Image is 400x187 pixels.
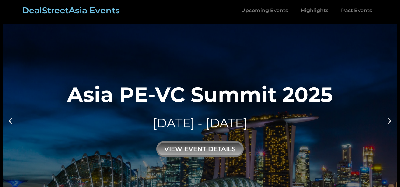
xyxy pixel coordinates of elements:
[294,3,335,18] a: Highlights
[386,117,394,125] div: Next slide
[67,114,333,132] div: [DATE] - [DATE]
[235,3,294,18] a: Upcoming Events
[67,84,333,105] div: Asia PE-VC Summit 2025
[335,3,378,18] a: Past Events
[156,141,244,157] div: view event details
[22,5,120,16] a: DealStreetAsia Events
[6,117,14,125] div: Previous slide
